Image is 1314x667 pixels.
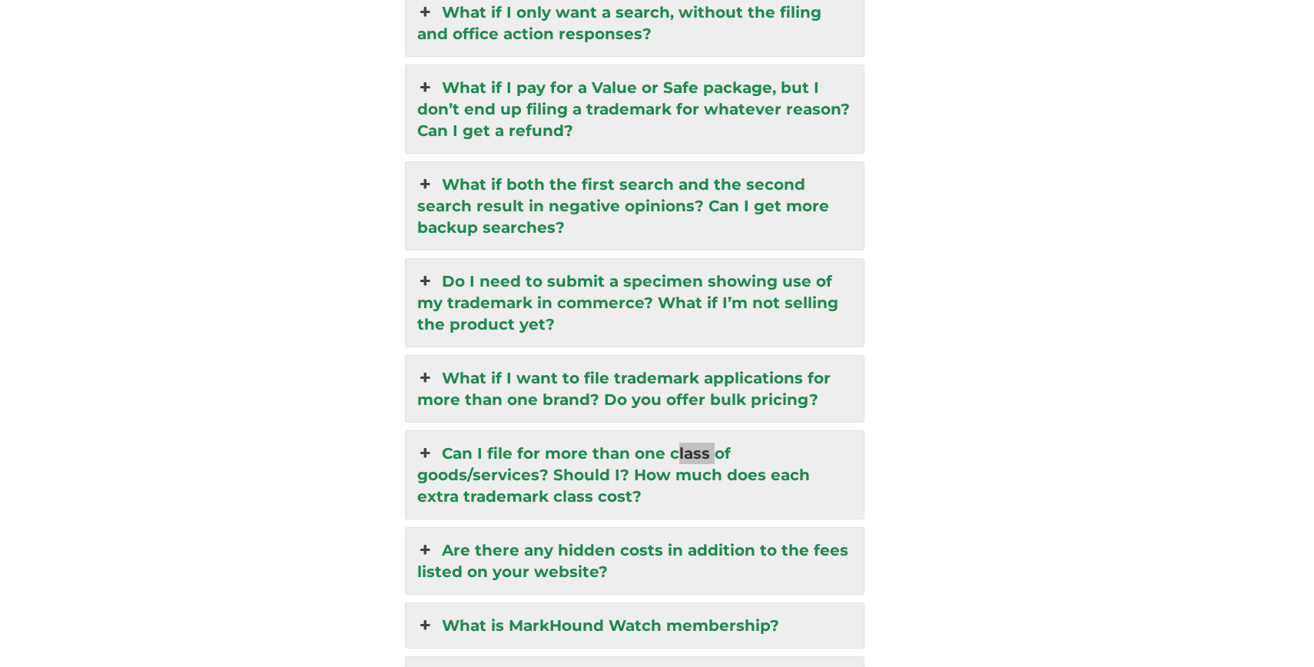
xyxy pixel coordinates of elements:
a: What is MarkHound Watch membership? [406,603,864,648]
a: What if both the first search and the second search result in negative opinions? Can I get more b... [406,162,864,250]
a: Do I need to submit a specimen showing use of my trademark in commerce? What if I’m not selling t... [406,259,864,347]
a: What if I pay for a Value or Safe package, but I don’t end up filing a trademark for whatever rea... [406,65,864,153]
a: Can I file for more than one class of goods/services? Should I? How much does each extra trademar... [406,431,864,519]
a: Are there any hidden costs in addition to the fees listed on your website? [406,528,864,594]
a: What if I want to file trademark applications for more than one brand? Do you offer bulk pricing? [406,356,864,422]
